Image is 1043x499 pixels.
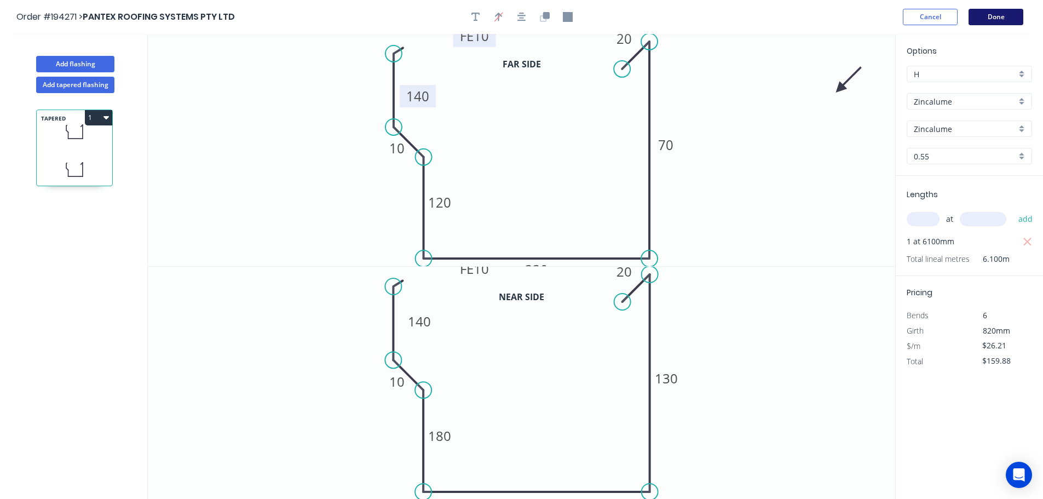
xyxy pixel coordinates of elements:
[616,262,632,280] tspan: 20
[460,260,474,278] tspan: FE
[907,287,932,298] span: Pricing
[36,77,114,93] button: Add tapered flashing
[389,372,405,391] tspan: 10
[907,341,920,351] span: $/m
[970,251,1010,267] span: 6.100m
[525,261,548,279] tspan: 330
[914,151,1016,162] input: Thickness
[914,123,1016,135] input: Colour
[907,234,954,249] span: 1 at 6100mm
[907,45,937,56] span: Options
[907,189,938,200] span: Lengths
[36,56,114,72] button: Add flashing
[658,136,673,154] tspan: 70
[428,193,451,211] tspan: 120
[408,312,431,330] tspan: 140
[983,325,1010,336] span: 820mm
[1013,210,1039,228] button: add
[946,211,953,227] span: at
[406,87,429,105] tspan: 140
[907,310,929,320] span: Bends
[428,427,451,445] tspan: 180
[616,30,632,48] tspan: 20
[474,260,489,278] tspan: 10
[969,9,1023,25] button: Done
[903,9,958,25] button: Cancel
[907,325,924,336] span: Girth
[16,10,83,23] span: Order #194271 >
[389,139,405,157] tspan: 10
[983,310,987,320] span: 6
[460,27,474,45] tspan: FE
[1006,462,1032,488] div: Open Intercom Messenger
[474,27,489,45] tspan: 10
[83,10,235,23] span: PANTEX ROOFING SYSTEMS PTY LTD
[914,68,1016,80] input: Price level
[85,110,112,125] button: 1
[655,369,678,387] tspan: 130
[907,251,970,267] span: Total lineal metres
[907,356,923,366] span: Total
[148,34,895,266] svg: 0
[914,96,1016,107] input: Material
